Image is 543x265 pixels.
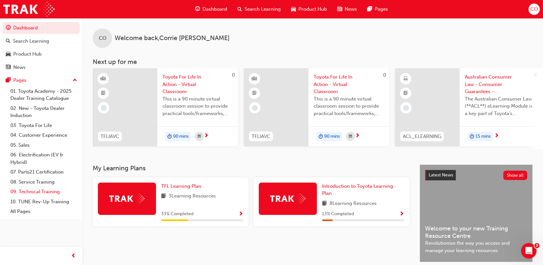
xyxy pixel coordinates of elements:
img: Trak [270,194,306,204]
h3: My Learning Plans [93,164,409,172]
a: Introduction to Toyota Learning Plan [322,183,404,197]
a: 06. Electrification (EV & Hybrid) [8,150,80,167]
a: 01. Toyota Academy - 2025 Dealer Training Catalogue [8,86,80,103]
a: Trak [3,2,55,16]
a: 03. Toyota For Life [8,121,80,131]
span: learningRecordVerb_NONE-icon [101,105,107,111]
span: booktick-icon [403,89,408,98]
a: car-iconProduct Hub [286,3,332,16]
span: 0 [534,72,537,78]
span: duration-icon [470,132,474,141]
a: All Pages [8,207,80,217]
span: TFLIAVC [252,133,270,140]
div: News [13,64,26,71]
span: pages-icon [6,78,11,83]
span: search-icon [237,5,242,13]
a: 0TFLIAVCToyota For Life In Action - Virtual ClassroomThis is a 90 minute virtual classroom sessio... [93,68,238,146]
span: up-icon [73,76,77,85]
span: guage-icon [195,5,200,13]
span: ACL_ELEARNING [403,133,441,140]
span: learningResourceType_INSTRUCTOR_LED-icon [252,75,257,83]
span: learningRecordVerb_NONE-icon [403,105,409,111]
span: 15 mins [475,133,491,140]
span: news-icon [337,5,342,13]
span: Latest News [429,172,453,178]
span: next-icon [355,133,360,139]
span: 0 [383,72,386,78]
button: Pages [3,74,80,86]
span: Welcome to your new Training Resource Centre [425,225,527,239]
span: Pages [375,5,388,13]
button: CO [528,4,540,15]
span: calendar-icon [349,132,352,141]
button: Show all [503,171,527,180]
span: calendar-icon [198,132,201,141]
span: Product Hub [298,5,327,13]
span: This is a 90 minute virtual classroom session to provide practical tools/frameworks, behaviours a... [314,95,384,117]
div: Search Learning [13,37,49,45]
span: booktick-icon [101,89,106,98]
a: 09. Technical Training [8,187,80,197]
button: Show Progress [399,210,404,218]
a: Search Learning [3,35,80,47]
a: Latest NewsShow all [425,170,527,180]
span: 90 mins [173,133,189,140]
span: Show Progress [399,211,404,217]
span: Revolutionise the way you access and manage your learning resources. [425,239,527,254]
span: Toyota For Life In Action - Virtual Classroom [314,73,384,95]
span: search-icon [6,38,10,44]
img: Trak [109,194,145,204]
a: Dashboard [3,22,80,34]
span: Australian Consumer Law - Consumer Guarantees - eLearning module [465,73,535,95]
span: 13 % Completed [322,210,354,218]
span: guage-icon [6,25,11,31]
a: 07. Parts21 Certification [8,167,80,177]
a: TFL Learning Plan [161,183,204,190]
span: Show Progress [238,211,243,217]
span: book-icon [322,200,327,208]
span: This is a 90 minute virtual classroom session to provide practical tools/frameworks, behaviours a... [162,95,233,117]
a: pages-iconPages [362,3,393,16]
a: search-iconSearch Learning [232,3,286,16]
span: News [345,5,357,13]
span: duration-icon [167,132,172,141]
span: 3 [534,243,539,248]
span: TFL Learning Plan [161,183,201,189]
span: prev-icon [71,252,76,260]
span: duration-icon [318,132,323,141]
a: 02. New - Toyota Dealer Induction [8,103,80,121]
span: book-icon [161,192,166,200]
a: Latest NewsShow allWelcome to your new Training Resource CentreRevolutionise the way you access a... [420,164,533,262]
a: 10. TUNE Rev-Up Training [8,197,80,207]
span: booktick-icon [252,89,257,98]
span: Welcome back , Corrie [PERSON_NAME] [115,35,230,42]
span: next-icon [204,133,209,139]
span: 0 [232,72,235,78]
a: guage-iconDashboard [190,3,232,16]
span: car-icon [291,5,296,13]
span: Toyota For Life In Action - Virtual Classroom [162,73,233,95]
span: 90 mins [324,133,340,140]
a: News [3,61,80,73]
span: Dashboard [203,5,227,13]
span: The Australian Consumer Law (**ACL**) eLearning Module is a key part of Toyota’s compliance progr... [465,95,535,117]
span: TFLIAVC [100,133,119,140]
span: CO [530,5,538,13]
span: 3 Learning Resources [169,192,216,200]
span: pages-icon [367,5,372,13]
h3: Next up for me [82,58,543,66]
span: Introduction to Toyota Learning Plan [322,183,393,196]
button: DashboardSearch LearningProduct HubNews [3,21,80,74]
span: news-icon [6,65,11,70]
a: 04. Customer Experience [8,130,80,140]
div: Product Hub [13,50,42,58]
span: 8 Learning Resources [329,200,377,208]
span: learningResourceType_INSTRUCTOR_LED-icon [101,75,106,83]
span: car-icon [6,51,11,57]
div: Pages [13,77,26,84]
a: 08. Service Training [8,177,80,187]
a: Product Hub [3,48,80,60]
span: Search Learning [245,5,281,13]
span: learningResourceType_ELEARNING-icon [403,75,408,83]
